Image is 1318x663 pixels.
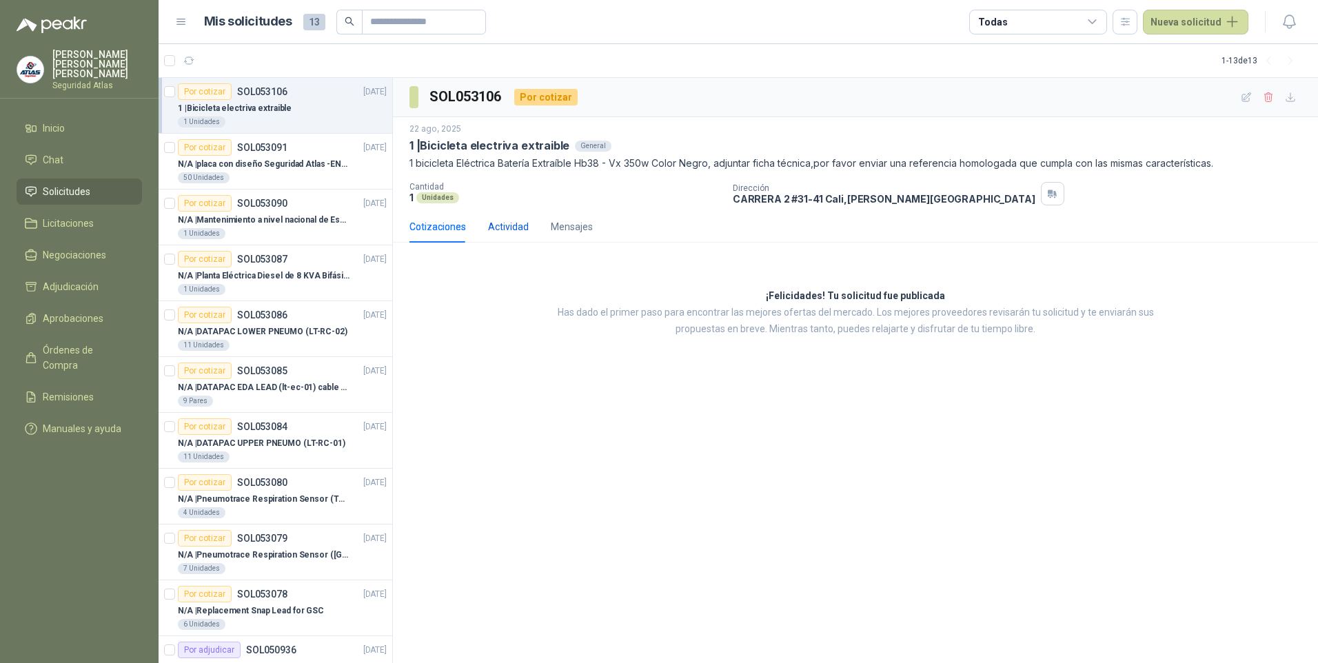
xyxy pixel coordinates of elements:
[178,586,232,602] div: Por cotizar
[43,311,103,326] span: Aprobaciones
[159,301,392,357] a: Por cotizarSOL053086[DATE] N/A |DATAPAC LOWER PNEUMO (LT-RC-02)11 Unidades
[43,247,106,263] span: Negociaciones
[178,474,232,491] div: Por cotizar
[178,493,349,506] p: N/A | Pneumotrace Respiration Sensor (THOR)
[246,645,296,655] p: SOL050936
[43,216,94,231] span: Licitaciones
[178,363,232,379] div: Por cotizar
[345,17,354,26] span: search
[178,102,292,115] p: 1 | Bicicleta electriva extraible
[178,549,349,562] p: N/A | Pneumotrace Respiration Sensor ([GEOGRAPHIC_DATA])
[363,197,387,210] p: [DATE]
[363,141,387,154] p: [DATE]
[409,182,722,192] p: Cantidad
[17,305,142,331] a: Aprobaciones
[363,588,387,601] p: [DATE]
[178,83,232,100] div: Por cotizar
[178,437,345,450] p: N/A | DATAPAC UPPER PNEUMO (LT-RC-01)
[159,357,392,413] a: Por cotizarSOL053085[DATE] N/A |DATAPAC EDA LEAD (lt-ec-01) cable + placa9 Pares
[363,532,387,545] p: [DATE]
[17,274,142,300] a: Adjudicación
[178,642,241,658] div: Por adjudicar
[178,214,349,227] p: N/A | Mantenimiento a nivel nacional de Esclusas de Seguridad
[978,14,1007,30] div: Todas
[409,219,466,234] div: Cotizaciones
[17,178,142,205] a: Solicitudes
[237,198,287,208] p: SOL053090
[363,476,387,489] p: [DATE]
[178,158,349,171] p: N/A | placa con diseño Seguridad Atlas -ENTREGA en [GEOGRAPHIC_DATA]
[178,195,232,212] div: Por cotizar
[409,123,461,136] p: 22 ago, 2025
[43,152,63,167] span: Chat
[416,192,459,203] div: Unidades
[17,242,142,268] a: Negociaciones
[178,381,349,394] p: N/A | DATAPAC EDA LEAD (lt-ec-01) cable + placa
[178,530,232,547] div: Por cotizar
[551,219,593,234] div: Mensajes
[204,12,292,32] h1: Mis solicitudes
[733,183,1035,193] p: Dirección
[43,421,121,436] span: Manuales y ayuda
[363,644,387,657] p: [DATE]
[178,172,230,183] div: 50 Unidades
[17,384,142,410] a: Remisiones
[1221,50,1301,72] div: 1 - 13 de 13
[178,619,225,630] div: 6 Unidades
[43,121,65,136] span: Inicio
[159,469,392,524] a: Por cotizarSOL053080[DATE] N/A |Pneumotrace Respiration Sensor (THOR)4 Unidades
[363,85,387,99] p: [DATE]
[237,254,287,264] p: SOL053087
[575,141,611,152] div: General
[538,305,1173,338] p: Has dado el primer paso para encontrar las mejores ofertas del mercado. Los mejores proveedores r...
[178,251,232,267] div: Por cotizar
[363,309,387,322] p: [DATE]
[178,418,232,435] div: Por cotizar
[237,143,287,152] p: SOL053091
[363,420,387,433] p: [DATE]
[303,14,325,30] span: 13
[43,389,94,405] span: Remisiones
[409,192,414,203] p: 1
[43,279,99,294] span: Adjudicación
[178,396,213,407] div: 9 Pares
[766,288,945,305] h3: ¡Felicidades! Tu solicitud fue publicada
[178,563,225,574] div: 7 Unidades
[363,365,387,378] p: [DATE]
[17,337,142,378] a: Órdenes de Compra
[178,284,225,295] div: 1 Unidades
[17,210,142,236] a: Licitaciones
[237,366,287,376] p: SOL053085
[237,87,287,96] p: SOL053106
[178,451,230,462] div: 11 Unidades
[178,139,232,156] div: Por cotizar
[237,533,287,543] p: SOL053079
[159,524,392,580] a: Por cotizarSOL053079[DATE] N/A |Pneumotrace Respiration Sensor ([GEOGRAPHIC_DATA])7 Unidades
[429,86,503,108] h3: SOL053106
[1143,10,1248,34] button: Nueva solicitud
[488,219,529,234] div: Actividad
[178,325,347,338] p: N/A | DATAPAC LOWER PNEUMO (LT-RC-02)
[17,17,87,33] img: Logo peakr
[17,115,142,141] a: Inicio
[178,604,324,618] p: N/A | Replacement Snap Lead for GSC
[159,413,392,469] a: Por cotizarSOL053084[DATE] N/A |DATAPAC UPPER PNEUMO (LT-RC-01)11 Unidades
[363,253,387,266] p: [DATE]
[178,228,225,239] div: 1 Unidades
[17,416,142,442] a: Manuales y ayuda
[237,478,287,487] p: SOL053080
[178,340,230,351] div: 11 Unidades
[733,193,1035,205] p: CARRERA 2 #31-41 Cali , [PERSON_NAME][GEOGRAPHIC_DATA]
[237,310,287,320] p: SOL053086
[237,589,287,599] p: SOL053078
[178,307,232,323] div: Por cotizar
[409,156,1301,171] p: 1 bicicleta Eléctrica Batería Extraíble Hb38 - Vx 350w Color Negro, adjuntar ficha técnica,por fa...
[159,190,392,245] a: Por cotizarSOL053090[DATE] N/A |Mantenimiento a nivel nacional de Esclusas de Seguridad1 Unidades
[159,580,392,636] a: Por cotizarSOL053078[DATE] N/A |Replacement Snap Lead for GSC6 Unidades
[52,81,142,90] p: Seguridad Atlas
[17,147,142,173] a: Chat
[159,134,392,190] a: Por cotizarSOL053091[DATE] N/A |placa con diseño Seguridad Atlas -ENTREGA en [GEOGRAPHIC_DATA]50 ...
[159,245,392,301] a: Por cotizarSOL053087[DATE] N/A |Planta Eléctrica Diesel de 8 KVA Bifásica1 Unidades
[237,422,287,431] p: SOL053084
[43,184,90,199] span: Solicitudes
